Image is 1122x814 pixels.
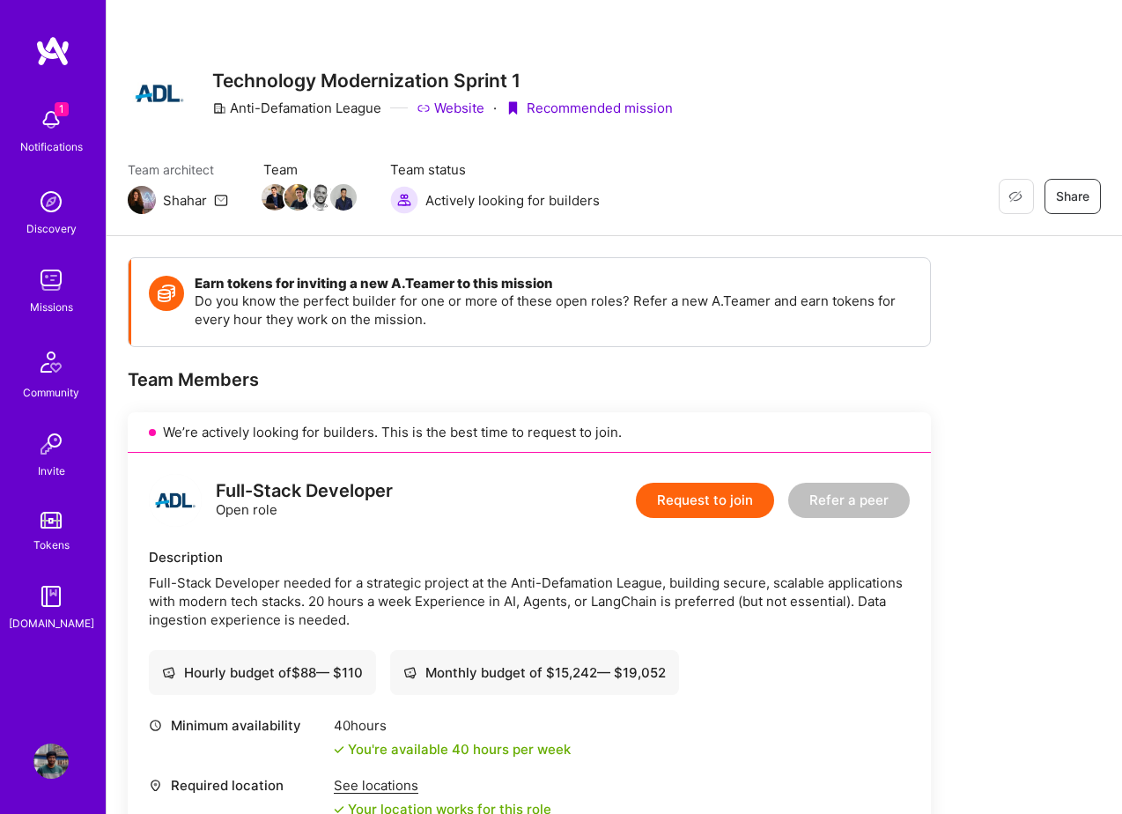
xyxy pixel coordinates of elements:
a: Website [417,99,484,117]
i: icon Cash [403,666,417,679]
img: tokens [41,512,62,529]
span: 1 [55,102,69,116]
i: icon EyeClosed [1008,189,1022,203]
a: Team Member Avatar [309,182,332,212]
button: Share [1044,179,1101,214]
div: Hourly budget of $ 88 — $ 110 [162,663,363,682]
i: icon PurpleRibbon [506,101,520,115]
img: logo [149,474,202,527]
div: Full-Stack Developer [216,482,393,500]
button: Refer a peer [788,483,910,518]
i: icon Location [149,779,162,792]
div: Full-Stack Developer needed for a strategic project at the Anti-Defamation League, building secur... [149,573,910,629]
img: Token icon [149,276,184,311]
div: Community [23,383,79,402]
img: logo [35,35,70,67]
span: Team architect [128,160,228,179]
div: Tokens [33,536,70,554]
i: icon Cash [162,666,175,679]
div: See locations [334,776,551,795]
img: Actively looking for builders [390,186,418,214]
div: Required location [149,776,325,795]
div: Missions [30,298,73,316]
button: Request to join [636,483,774,518]
div: Team Members [128,368,931,391]
div: Discovery [26,219,77,238]
div: [DOMAIN_NAME] [9,614,94,633]
div: · [493,99,497,117]
img: Team Member Avatar [330,184,357,211]
img: Team Architect [128,186,156,214]
i: icon Clock [149,719,162,732]
p: Do you know the perfect builder for one or more of these open roles? Refer a new A.Teamer and ear... [195,292,912,329]
img: guide book [33,579,69,614]
a: Team Member Avatar [332,182,355,212]
div: Invite [38,462,65,480]
div: Description [149,548,910,566]
a: User Avatar [29,744,73,779]
div: Monthly budget of $ 15,242 — $ 19,052 [403,663,666,682]
div: Minimum availability [149,716,325,735]
div: Recommended mission [506,99,673,117]
h4: Earn tokens for inviting a new A.Teamer to this mission [195,276,912,292]
img: Team Member Avatar [284,184,311,211]
h3: Technology Modernization Sprint 1 [212,70,673,92]
a: Team Member Avatar [286,182,309,212]
div: We’re actively looking for builders. This is the best time to request to join. [128,412,931,453]
i: icon Mail [214,193,228,207]
i: icon Check [334,744,344,755]
img: Invite [33,426,69,462]
i: icon CompanyGray [212,101,226,115]
img: Team Member Avatar [262,184,288,211]
img: bell [33,102,69,137]
div: You're available 40 hours per week [334,740,571,758]
a: Team Member Avatar [263,182,286,212]
span: Actively looking for builders [425,191,600,210]
span: Share [1056,188,1089,205]
div: Anti-Defamation League [212,99,381,117]
div: 40 hours [334,716,571,735]
img: Company Logo [128,62,191,125]
img: teamwork [33,263,69,298]
div: Open role [216,482,393,519]
div: Shahar [163,191,207,210]
img: discovery [33,184,69,219]
span: Team status [390,160,600,179]
img: User Avatar [33,744,69,779]
span: Team [263,160,355,179]
img: Team Member Avatar [307,184,334,211]
img: Community [30,341,72,383]
div: Notifications [20,137,83,156]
